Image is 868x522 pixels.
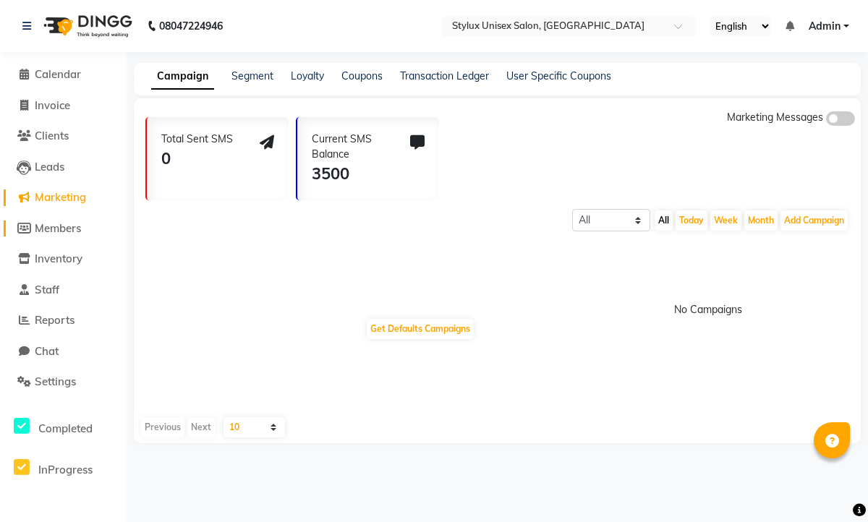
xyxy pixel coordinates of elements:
div: 0 [161,147,233,171]
a: Loyalty [291,69,324,82]
span: Admin [809,19,841,34]
a: Reports [4,312,123,329]
span: Calendar [35,67,81,81]
img: logo [37,6,136,46]
div: Total Sent SMS [161,132,233,147]
a: Transaction Ledger [400,69,489,82]
div: Current SMS Balance [312,132,410,162]
button: Get Defaults Campaigns [367,319,474,339]
a: Leads [4,159,123,176]
a: Inventory [4,251,123,268]
div: 3500 [312,162,410,186]
span: Inventory [35,252,82,265]
button: Today [676,210,707,231]
a: Members [4,221,123,237]
a: Staff [4,282,123,299]
span: Clients [35,129,69,142]
a: Invoice [4,98,123,114]
a: Calendar [4,67,123,83]
b: 08047224946 [159,6,223,46]
a: Chat [4,343,123,360]
span: Marketing [35,190,86,204]
span: Staff [35,283,59,296]
button: Month [744,210,778,231]
span: InProgress [38,463,93,476]
button: All [655,210,673,231]
span: Reports [35,313,75,327]
span: Chat [35,344,59,358]
a: Clients [4,128,123,145]
span: Members [35,221,81,235]
a: User Specific Coupons [506,69,611,82]
span: Marketing Messages [727,111,823,124]
span: Invoice [35,98,70,112]
span: Leads [35,160,64,174]
span: Completed [38,422,93,435]
a: Marketing [4,189,123,206]
span: Settings [35,375,76,388]
button: Week [710,210,741,231]
a: Settings [4,374,123,390]
a: Segment [231,69,273,82]
a: Campaign [151,64,214,90]
button: Add Campaign [780,210,848,231]
a: Coupons [341,69,383,82]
